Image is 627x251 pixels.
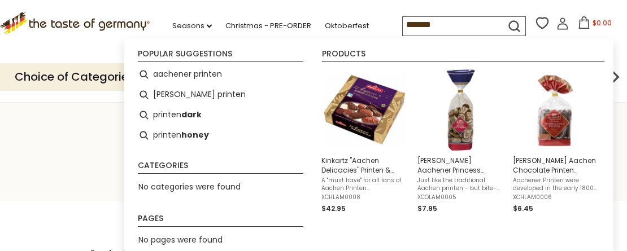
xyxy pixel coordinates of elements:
[417,204,437,213] span: $7.95
[571,16,619,33] button: $0.00
[35,153,592,178] h1: Search results
[138,234,223,245] span: No pages were found
[417,69,504,214] a: Lambertz Aachen Mini Princess Printen Lebkuchen in Bag[PERSON_NAME] Aachener Princess Printen Leb...
[513,177,600,192] span: Aachener Printen were developed in the early 1800s in the city of [GEOGRAPHIC_DATA] ([GEOGRAPHIC_...
[133,125,308,146] li: printen honey
[513,69,600,214] a: Lambertz Aachen "Chocolate Printen "Lebkuchen in Bag[PERSON_NAME] Aachen Chocolate Printen Lebkuc...
[181,129,209,142] b: honey
[317,64,413,219] li: Kinkartz "Aachen Delicacies" Printen & Gingerbread Assortment in Gift Box, 17.6 oz
[133,64,308,85] li: aachener printen
[321,193,408,201] span: XCHLAM0008
[181,108,202,121] b: dark
[321,69,408,214] a: Kinkartz "Aachen Delicacies" Printen & Gingerbread Assortment in Gift Box, 17.6 ozA "must have" f...
[417,177,504,192] span: Just like the traditional Aachen printen - but bite-size and deliciously glazed! Aachener Printen...
[133,105,308,125] li: printen dark
[321,204,346,213] span: $42.95
[138,161,303,174] li: Categories
[515,69,597,151] img: Lambertz Aachen "Chocolate Printen "Lebkuchen in Bag
[225,20,311,32] a: Christmas - PRE-ORDER
[604,65,627,88] img: next arrow
[413,64,509,219] li: Lambertz Aachener Princess Printen Lebkuchen in Bag
[138,214,303,227] li: Pages
[417,193,504,201] span: XCOLAM0005
[325,20,369,32] a: Oktoberfest
[593,18,612,28] span: $0.00
[508,64,604,219] li: Lambertz Aachen Chocolate Printen Lebkuchen in Bag
[138,181,241,192] span: No categories were found
[322,50,604,62] li: Products
[133,85,308,105] li: lambertz printen
[417,156,504,175] span: [PERSON_NAME] Aachener Princess Printen Lebkuchen in [GEOGRAPHIC_DATA]
[256,37,285,50] a: On Sale
[138,50,303,62] li: Popular suggestions
[321,156,408,175] span: Kinkartz "Aachen Delicacies" Printen & Gingerbread Assortment in Gift Box, 17.6 oz
[446,69,475,151] img: Lambertz Aachen Mini Princess Printen Lebkuchen in Bag
[513,204,533,213] span: $6.45
[321,177,408,192] span: A "must have" for all fans of Aachen Printen gingerbreads. This assortment contains Aachen lebkuc...
[513,193,600,201] span: XCHLAM0006
[172,20,212,32] a: Seasons
[513,156,600,175] span: [PERSON_NAME] Aachen Chocolate Printen Lebkuchen in [GEOGRAPHIC_DATA]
